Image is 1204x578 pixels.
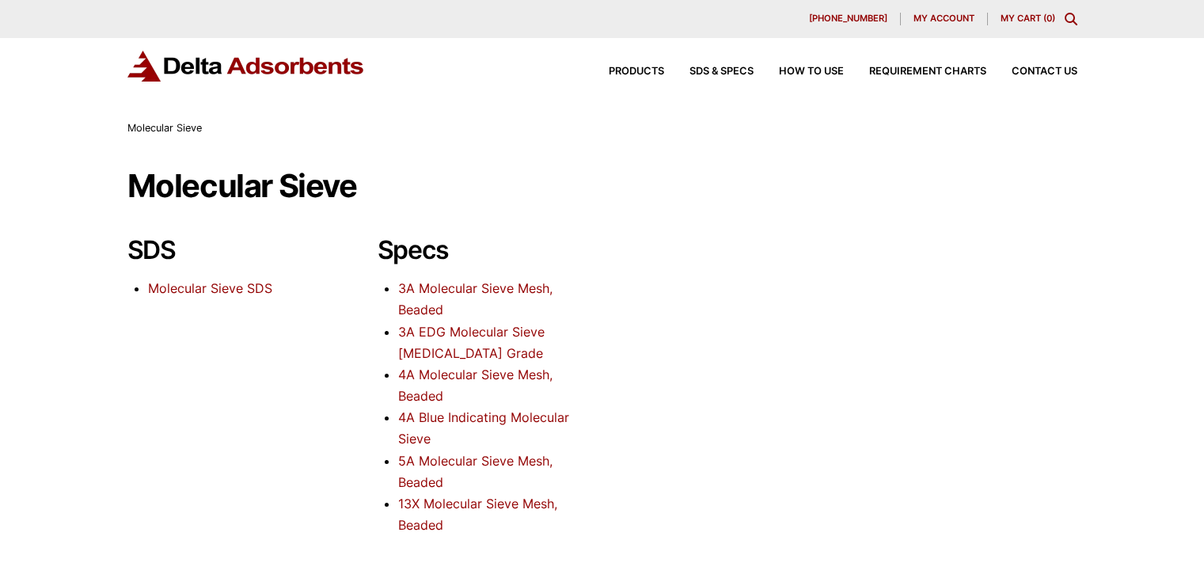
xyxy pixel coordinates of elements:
span: How to Use [779,67,844,77]
h1: Molecular Sieve [127,169,1077,203]
a: How to Use [754,67,844,77]
span: Requirement Charts [869,67,986,77]
a: [PHONE_NUMBER] [796,13,901,25]
a: 3A Molecular Sieve Mesh, Beaded [398,280,553,318]
a: Contact Us [986,67,1077,77]
span: My account [913,14,974,23]
span: Molecular Sieve [127,122,202,134]
a: My Cart (0) [1001,13,1055,24]
a: 4A Blue Indicating Molecular Sieve [398,409,569,447]
a: 13X Molecular Sieve Mesh, Beaded [398,496,557,533]
a: 4A Molecular Sieve Mesh, Beaded [398,367,553,404]
div: Toggle Modal Content [1065,13,1077,25]
img: Delta Adsorbents [127,51,365,82]
a: Requirement Charts [844,67,986,77]
span: Contact Us [1012,67,1077,77]
a: My account [901,13,988,25]
a: 3A EDG Molecular Sieve [MEDICAL_DATA] Grade [398,324,545,361]
a: 5A Molecular Sieve Mesh, Beaded [398,453,553,490]
span: Products [609,67,664,77]
a: Products [583,67,664,77]
h2: Specs [378,235,577,265]
span: SDS & SPECS [689,67,754,77]
span: [PHONE_NUMBER] [809,14,887,23]
a: Molecular Sieve SDS [148,280,272,296]
h2: SDS [127,235,327,265]
span: 0 [1046,13,1052,24]
a: SDS & SPECS [664,67,754,77]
